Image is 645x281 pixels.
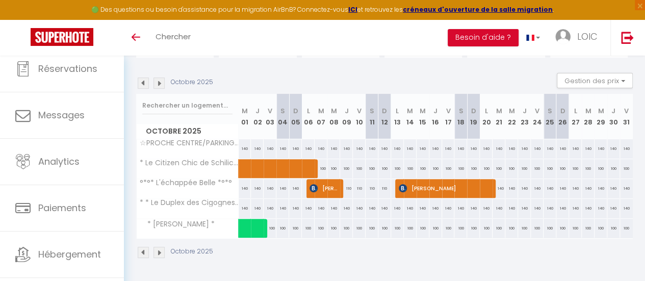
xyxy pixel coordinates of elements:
div: 140 [251,139,264,158]
div: 100 [366,219,378,238]
div: 100 [467,219,480,238]
div: 100 [391,159,404,178]
th: 07 [315,94,327,139]
div: 140 [467,199,480,218]
div: 140 [391,199,404,218]
div: 140 [353,199,366,218]
abbr: M [598,106,604,116]
div: 100 [302,219,315,238]
div: 100 [378,219,391,238]
div: 140 [531,199,544,218]
div: 140 [239,179,251,198]
div: 110 [340,179,353,198]
div: 140 [556,139,569,158]
th: 06 [302,94,315,139]
div: 140 [315,139,327,158]
abbr: J [611,106,615,116]
th: 11 [366,94,378,139]
div: 140 [264,179,276,198]
div: 140 [327,199,340,218]
div: 140 [366,139,378,158]
div: 140 [366,199,378,218]
div: 100 [340,219,353,238]
div: 140 [569,199,582,218]
div: 140 [480,139,493,158]
div: 140 [442,199,455,218]
button: Gestion des prix [557,73,633,88]
abbr: D [471,106,476,116]
th: 29 [595,94,607,139]
div: 100 [569,159,582,178]
div: 140 [251,199,264,218]
div: 140 [595,179,607,198]
th: 21 [493,94,505,139]
abbr: L [574,106,577,116]
div: 140 [467,139,480,158]
div: 100 [480,159,493,178]
abbr: S [280,106,285,116]
div: 140 [607,179,620,198]
div: 100 [531,219,544,238]
div: 140 [582,139,595,158]
div: 100 [493,159,505,178]
span: Messages [38,109,85,121]
th: 16 [429,94,442,139]
div: 100 [493,219,505,238]
th: 23 [518,94,531,139]
div: 100 [531,159,544,178]
abbr: M [407,106,413,116]
th: 09 [340,94,353,139]
abbr: J [344,106,348,116]
div: 140 [340,199,353,218]
div: 140 [493,199,505,218]
span: Analytics [38,155,80,168]
div: 140 [620,139,633,158]
div: 140 [429,199,442,218]
div: 140 [569,139,582,158]
div: 140 [276,179,289,198]
div: 100 [429,159,442,178]
div: 100 [620,159,633,178]
p: Octobre 2025 [171,247,213,257]
abbr: J [433,106,437,116]
div: 140 [544,139,556,158]
div: 100 [467,159,480,178]
span: [PERSON_NAME] [309,178,338,198]
th: 27 [569,94,582,139]
th: 03 [264,94,276,139]
th: 19 [467,94,480,139]
div: 140 [417,199,429,218]
strong: ICI [348,5,357,14]
abbr: M [318,106,324,116]
th: 18 [454,94,467,139]
span: Réservations [38,62,97,75]
a: Chercher [148,20,198,56]
div: 140 [429,139,442,158]
div: 100 [404,219,417,238]
div: 140 [251,179,264,198]
th: 24 [531,94,544,139]
th: 02 [251,94,264,139]
div: 100 [454,159,467,178]
div: 140 [620,179,633,198]
div: 100 [417,219,429,238]
th: 14 [404,94,417,139]
div: 100 [607,219,620,238]
div: 140 [276,139,289,158]
th: 12 [378,94,391,139]
abbr: J [523,106,527,116]
abbr: M [420,106,426,116]
th: 01 [239,94,251,139]
div: 140 [505,179,518,198]
div: 100 [327,219,340,238]
div: 100 [505,219,518,238]
span: [PERSON_NAME] [399,178,488,198]
abbr: M [496,106,502,116]
div: 140 [454,199,467,218]
span: * [PERSON_NAME] * [138,219,217,230]
div: 140 [315,199,327,218]
abbr: L [485,106,488,116]
abbr: L [396,106,399,116]
img: ... [555,29,571,44]
abbr: J [255,106,260,116]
